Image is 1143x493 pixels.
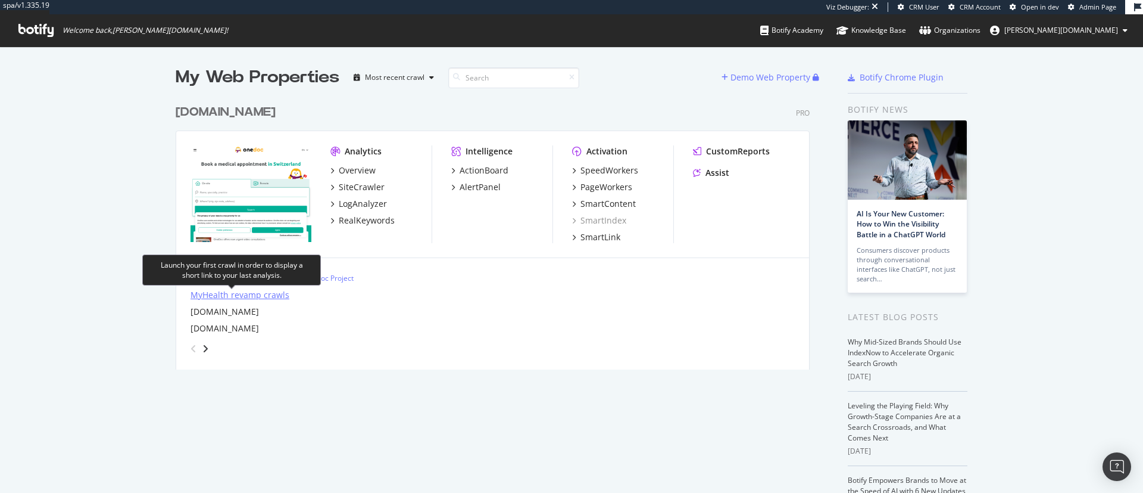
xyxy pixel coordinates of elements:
a: Organizations [919,14,980,46]
a: SpeedWorkers [572,165,638,176]
button: Demo Web Property [722,68,813,87]
a: AI Is Your New Customer: How to Win the Visibility Battle in a ChatGPT World [857,209,945,239]
a: SiteCrawler [330,181,385,193]
a: RealKeywords [330,215,395,227]
div: SpeedWorkers [580,165,638,176]
a: Botify Chrome Plugin [848,72,944,83]
a: Botify Academy [760,14,823,46]
a: SmartContent [572,198,636,210]
a: ActionBoard [451,165,508,176]
span: Admin Page [1079,2,1116,11]
div: Analytics [345,145,382,157]
a: Assist [693,167,729,179]
a: AlertPanel [451,181,501,193]
div: Botify Chrome Plugin [860,72,944,83]
div: Botify news [848,103,967,116]
div: Launch your first crawl in order to display a short link to your last analysis. [152,260,311,280]
img: AI Is Your New Customer: How to Win the Visibility Battle in a ChatGPT World [848,120,967,200]
a: CRM Account [948,2,1001,12]
div: RealKeywords [339,215,395,227]
div: AlertPanel [460,181,501,193]
img: onedoc.ch [190,145,311,242]
a: Leveling the Playing Field: Why Growth-Stage Companies Are at a Search Crossroads, and What Comes... [848,401,961,443]
a: [DOMAIN_NAME] [176,104,280,121]
div: Consumers discover products through conversational interfaces like ChatGPT, not just search… [857,246,958,284]
div: Activation [586,145,627,157]
div: Most recent crawl [365,74,424,81]
div: CustomReports [706,145,770,157]
a: CustomReports [693,145,770,157]
div: SiteCrawler [339,181,385,193]
a: Demo Web Property [722,72,813,82]
div: Open Intercom Messenger [1103,452,1131,481]
a: SmartIndex [572,215,626,227]
div: angle-left [186,339,201,358]
div: Intelligence [466,145,513,157]
div: grid [176,89,819,370]
a: [DOMAIN_NAME] [190,323,259,334]
button: [PERSON_NAME][DOMAIN_NAME] [980,21,1137,40]
div: Viz Debugger: [826,2,869,12]
a: Why Mid-Sized Brands Should Use IndexNow to Accelerate Organic Search Growth [848,337,961,368]
input: Search [448,67,579,88]
a: MyHealth revamp crawls [190,289,289,301]
div: SmartContent [580,198,636,210]
div: Knowledge Base [836,24,906,36]
div: [DOMAIN_NAME] [176,104,276,121]
div: Botify Academy [760,24,823,36]
div: [DATE] [848,371,967,382]
div: LogAnalyzer [339,198,387,210]
div: Pro [796,108,810,118]
div: PageWorkers [580,181,632,193]
a: [DOMAIN_NAME] [190,306,259,318]
span: jenny.ren [1004,25,1118,35]
a: Open in dev [1010,2,1059,12]
a: Knowledge Base [836,14,906,46]
div: Organizations [919,24,980,36]
a: Overview [330,165,376,176]
div: Latest Blog Posts [848,311,967,324]
a: LogAnalyzer [330,198,387,210]
span: CRM Account [960,2,1001,11]
a: SmartLink [572,231,620,243]
div: SmartLink [580,231,620,243]
div: Assist [705,167,729,179]
div: My Web Properties [176,66,339,89]
a: Admin Page [1068,2,1116,12]
div: Demo Web Property [730,72,810,83]
a: PageWorkers [572,181,632,193]
div: angle-right [201,343,210,355]
div: Overview [339,165,376,176]
span: Welcome back, [PERSON_NAME][DOMAIN_NAME] ! [63,26,228,35]
button: Most recent crawl [349,68,439,87]
span: CRM User [909,2,939,11]
div: [DATE] [848,446,967,457]
div: ActionBoard [460,165,508,176]
span: Open in dev [1021,2,1059,11]
a: CRM User [898,2,939,12]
